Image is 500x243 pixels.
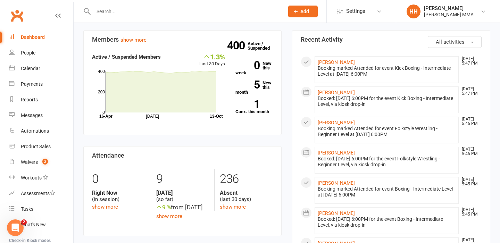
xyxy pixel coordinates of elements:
input: Search... [91,7,279,16]
div: (in session) [92,190,145,203]
strong: 5 [235,79,260,90]
a: show more [220,204,246,210]
div: Assessments [21,191,55,196]
a: Automations [9,123,73,139]
div: 0 [92,169,145,190]
div: Booked: [DATE] 6:00PM for the event Folkstyle Wrestling - Beginner Level, via kiosk drop-in [318,156,456,168]
a: Tasks [9,201,73,217]
span: 9 % [156,204,171,211]
a: What's New [9,217,73,233]
div: Booking marked Attended for event Kick Boxing - Intermediate Level at [DATE] 6:00PM [318,65,456,77]
time: [DATE] 5:46 PM [458,147,481,156]
div: (last 30 days) [220,190,273,203]
div: Reports [21,97,38,102]
div: Calendar [21,66,40,71]
a: 0New this week [235,61,273,75]
div: Messages [21,112,43,118]
span: Add [300,9,309,14]
time: [DATE] 5:45 PM [458,208,481,217]
div: Automations [21,128,49,134]
div: [PERSON_NAME] MMA [424,11,474,18]
h3: Recent Activity [301,36,482,43]
a: Clubworx [8,7,26,24]
div: People [21,50,35,56]
div: Last 30 Days [199,53,225,68]
strong: 400 [227,40,248,51]
div: Booking marked Attended for event Folkstyle Wrestling - Beginner Level at [DATE] 6:00PM [318,126,456,137]
div: Workouts [21,175,42,181]
a: [PERSON_NAME] [318,150,355,156]
div: (so far) [156,190,209,203]
time: [DATE] 5:47 PM [458,57,481,66]
strong: 0 [235,60,260,70]
a: Product Sales [9,139,73,154]
div: 1.3% [199,53,225,60]
a: Dashboard [9,30,73,45]
h3: Members [92,36,273,43]
a: [PERSON_NAME] [318,120,355,125]
div: What's New [21,222,46,227]
time: [DATE] 5:45 PM [458,177,481,186]
div: HH [407,5,420,18]
a: Waivers 2 [9,154,73,170]
div: Waivers [21,159,38,165]
strong: 1 [235,99,260,109]
strong: Right Now [92,190,145,196]
a: show more [120,37,147,43]
button: Add [288,6,318,17]
strong: Absent [220,190,273,196]
span: Settings [346,3,365,19]
a: 400Active / Suspended [248,36,278,56]
a: People [9,45,73,61]
strong: [DATE] [156,190,209,196]
div: Booked: [DATE] 6:00PM for the event Kick Boxing - Intermediate Level, via kiosk drop-in [318,95,456,107]
iframe: Intercom live chat [7,219,24,236]
div: from [DATE] [156,203,209,212]
a: Payments [9,76,73,92]
strong: Active / Suspended Members [92,54,161,60]
div: Payments [21,81,43,87]
div: 9 [156,169,209,190]
a: [PERSON_NAME] [318,180,355,186]
div: 236 [220,169,273,190]
a: Calendar [9,61,73,76]
button: All activities [428,36,482,48]
a: show more [156,213,182,219]
div: Dashboard [21,34,45,40]
div: Product Sales [21,144,51,149]
a: show more [92,204,118,210]
a: [PERSON_NAME] [318,210,355,216]
h3: Attendance [92,152,273,159]
div: Booking marked Attended for event Boxing - Intermediate Level at [DATE] 6:00PM [318,186,456,198]
time: [DATE] 5:47 PM [458,87,481,96]
span: 2 [21,219,27,225]
a: [PERSON_NAME] [318,59,355,65]
span: 2 [42,159,48,165]
a: Reports [9,92,73,108]
a: Assessments [9,186,73,201]
a: Messages [9,108,73,123]
a: 1Canx. this month [235,100,273,114]
time: [DATE] 5:46 PM [458,117,481,126]
a: 5New this month [235,81,273,94]
div: [PERSON_NAME] [424,5,474,11]
div: Booked: [DATE] 6:00PM for the event Boxing - Intermediate Level, via kiosk drop-in [318,216,456,228]
a: [PERSON_NAME] [318,90,355,95]
span: All activities [436,39,465,45]
div: Tasks [21,206,33,212]
a: Workouts [9,170,73,186]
